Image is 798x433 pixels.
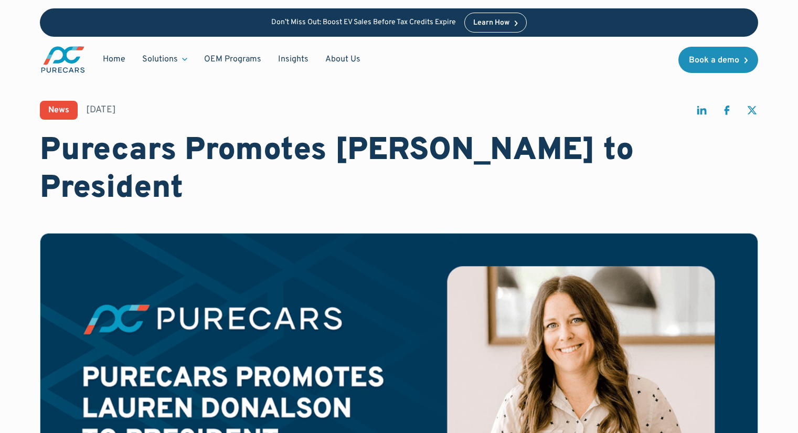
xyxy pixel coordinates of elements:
[689,56,739,65] div: Book a demo
[464,13,527,33] a: Learn How
[678,47,758,73] a: Book a demo
[196,49,270,69] a: OEM Programs
[40,45,86,74] a: main
[746,104,758,121] a: share on twitter
[473,19,509,27] div: Learn How
[270,49,317,69] a: Insights
[142,54,178,65] div: Solutions
[317,49,369,69] a: About Us
[271,18,456,27] p: Don’t Miss Out: Boost EV Sales Before Tax Credits Expire
[86,103,116,117] div: [DATE]
[134,49,196,69] div: Solutions
[94,49,134,69] a: Home
[695,104,708,121] a: share on linkedin
[48,106,69,114] div: News
[40,45,86,74] img: purecars logo
[720,104,733,121] a: share on facebook
[40,132,758,208] h1: Purecars Promotes [PERSON_NAME] to President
